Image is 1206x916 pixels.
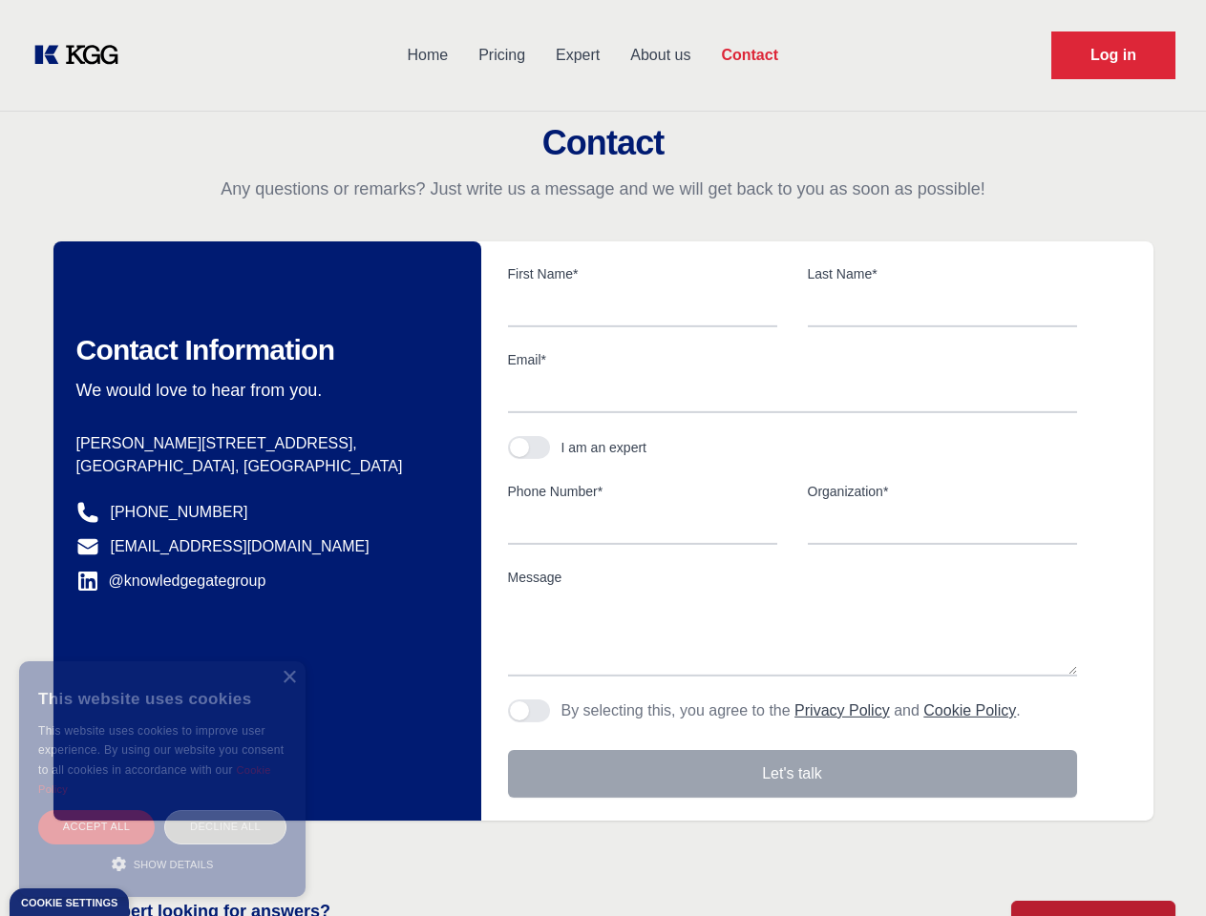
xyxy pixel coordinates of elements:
a: About us [615,31,706,80]
div: Cookie settings [21,898,117,908]
label: Phone Number* [508,482,777,501]
a: Home [391,31,463,80]
p: [PERSON_NAME][STREET_ADDRESS], [76,432,451,455]
p: Any questions or remarks? Just write us a message and we will get back to you as soon as possible! [23,177,1183,200]
div: Close [282,671,296,685]
a: KOL Knowledge Platform: Talk to Key External Experts (KEE) [31,40,134,71]
div: Accept all [38,810,155,843]
div: Show details [38,854,286,873]
p: By selecting this, you agree to the and . [561,699,1021,722]
label: First Name* [508,264,777,283]
label: Message [508,568,1077,587]
a: [EMAIL_ADDRESS][DOMAIN_NAME] [111,535,370,558]
iframe: Chat Widget [1111,824,1206,916]
a: Privacy Policy [794,702,890,718]
h2: Contact Information [76,333,451,367]
a: Pricing [463,31,540,80]
p: [GEOGRAPHIC_DATA], [GEOGRAPHIC_DATA] [76,455,451,478]
span: Show details [134,859,214,870]
div: I am an expert [561,438,647,457]
label: Organization* [808,482,1077,501]
h2: Contact [23,124,1183,162]
a: [PHONE_NUMBER] [111,501,248,524]
a: Expert [540,31,615,80]
label: Last Name* [808,264,1077,283]
div: Decline all [164,810,286,843]
a: Contact [706,31,793,80]
label: Email* [508,350,1077,369]
a: @knowledgegategroup [76,570,266,593]
span: This website uses cookies to improve user experience. By using our website you consent to all coo... [38,724,284,777]
a: Request Demo [1051,31,1175,79]
a: Cookie Policy [923,702,1016,718]
a: Cookie Policy [38,764,271,795]
p: We would love to hear from you. [76,379,451,402]
div: This website uses cookies [38,676,286,721]
button: Let's talk [508,750,1077,798]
